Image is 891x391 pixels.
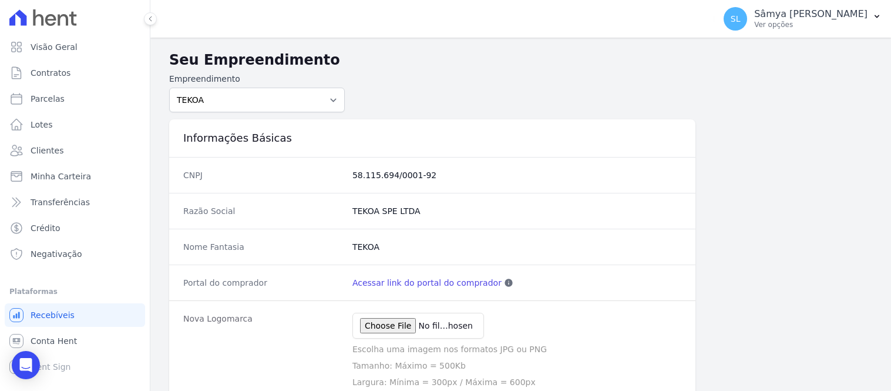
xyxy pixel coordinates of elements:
p: Escolha uma imagem nos formatos JPG ou PNG [352,343,681,355]
dt: CNPJ [183,169,343,181]
a: Acessar link do portal do comprador [352,277,502,289]
a: Conta Hent [5,329,145,353]
span: Contratos [31,67,70,79]
p: Ver opções [754,20,868,29]
a: Visão Geral [5,35,145,59]
span: Crédito [31,222,60,234]
span: SL [731,15,741,23]
a: Recebíveis [5,303,145,327]
dt: Nome Fantasia [183,241,343,253]
dd: 58.115.694/0001-92 [352,169,681,181]
span: Transferências [31,196,90,208]
a: Minha Carteira [5,165,145,188]
a: Crédito [5,216,145,240]
p: Tamanho: Máximo = 500Kb [352,360,681,372]
a: Negativação [5,242,145,266]
dt: Razão Social [183,205,343,217]
span: Clientes [31,145,63,156]
dd: TEKOA [352,241,681,253]
a: Lotes [5,113,145,136]
dt: Portal do comprador [183,277,343,289]
p: Largura: Mínima = 300px / Máxima = 600px [352,376,681,388]
a: Clientes [5,139,145,162]
span: Recebíveis [31,309,75,321]
dd: TEKOA SPE LTDA [352,205,681,217]
a: Transferências [5,191,145,214]
span: Conta Hent [31,335,77,347]
p: Sâmya [PERSON_NAME] [754,8,868,20]
div: Plataformas [9,285,140,299]
span: Parcelas [31,93,65,105]
span: Minha Carteira [31,171,91,182]
label: Empreendimento [169,73,345,85]
a: Parcelas [5,87,145,111]
span: Negativação [31,248,82,260]
button: SL Sâmya [PERSON_NAME] Ver opções [714,2,891,35]
h2: Seu Empreendimento [169,49,872,71]
h3: Informações Básicas [183,131,681,145]
span: Lotes [31,119,53,131]
div: Open Intercom Messenger [12,351,40,379]
span: Visão Geral [31,41,78,53]
a: Contratos [5,61,145,85]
